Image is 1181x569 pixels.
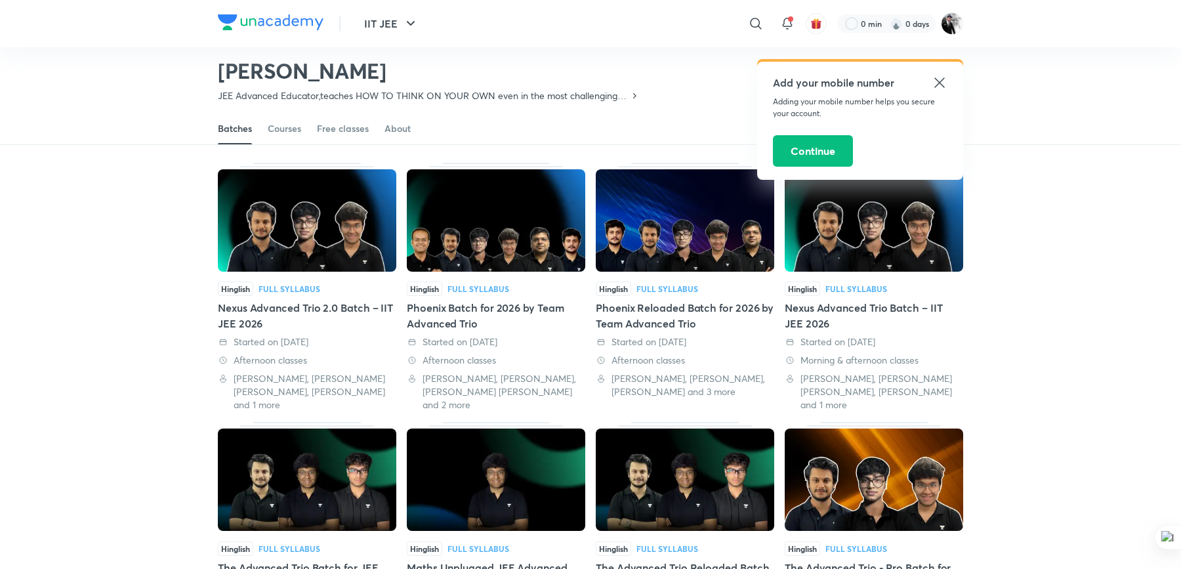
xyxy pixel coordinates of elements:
[218,14,323,30] img: Company Logo
[636,545,698,553] div: Full Syllabus
[218,429,396,531] img: Thumbnail
[773,75,947,91] h5: Add your mobile number
[407,335,585,348] div: Started on 8 Apr 2025
[218,122,252,135] div: Batches
[596,163,774,411] div: Phoenix Reloaded Batch for 2026 by Team Advanced Trio
[596,541,631,556] span: Hinglish
[785,282,820,296] span: Hinglish
[407,429,585,531] img: Thumbnail
[407,372,585,411] div: Vaibhav Singh, Vishal Singh, Aditya Kumar Jha and 2 more
[941,12,963,35] img: Nagesh M
[259,285,320,293] div: Full Syllabus
[317,122,369,135] div: Free classes
[785,541,820,556] span: Hinglish
[596,429,774,531] img: Thumbnail
[785,163,963,411] div: Nexus Advanced Trio Batch – IIT JEE 2026
[218,282,253,296] span: Hinglish
[218,300,396,331] div: Nexus Advanced Trio 2.0 Batch – IIT JEE 2026
[596,169,774,272] img: Thumbnail
[785,335,963,348] div: Started on 7 Apr 2025
[218,354,396,367] div: Afternoon classes
[407,541,442,556] span: Hinglish
[596,354,774,367] div: Afternoon classes
[785,300,963,331] div: Nexus Advanced Trio Batch – IIT JEE 2026
[407,169,585,272] img: Thumbnail
[596,300,774,331] div: Phoenix Reloaded Batch for 2026 by Team Advanced Trio
[356,11,426,37] button: IIT JEE
[407,282,442,296] span: Hinglish
[218,163,396,411] div: Nexus Advanced Trio 2.0 Batch – IIT JEE 2026
[268,122,301,135] div: Courses
[384,113,411,144] a: About
[596,282,631,296] span: Hinglish
[785,169,963,272] img: Thumbnail
[810,18,822,30] img: avatar
[447,545,509,553] div: Full Syllabus
[785,429,963,531] img: Thumbnail
[407,300,585,331] div: Phoenix Batch for 2026 by Team Advanced Trio
[218,335,396,348] div: Started on 15 May 2025
[384,122,411,135] div: About
[773,96,947,119] p: Adding your mobile number helps you secure your account.
[785,372,963,411] div: Vishal Singh, Aditya Kumar Jha, Sandal Agarwal and 1 more
[218,169,396,272] img: Thumbnail
[596,372,774,398] div: Vaibhav Singh, Vishal Singh, Chaitanya Rastogi and 3 more
[218,89,629,102] p: JEE Advanced Educator,teaches HOW TO THINK ON YOUR OWN even in the most challenging adv problems ...
[825,545,887,553] div: Full Syllabus
[447,285,509,293] div: Full Syllabus
[218,541,253,556] span: Hinglish
[407,163,585,411] div: Phoenix Batch for 2026 by Team Advanced Trio
[317,113,369,144] a: Free classes
[596,335,774,348] div: Started on 8 Apr 2025
[806,13,827,34] button: avatar
[218,372,396,411] div: Vishal Singh, Aditya Kumar Jha, Sandal Agarwal and 1 more
[268,113,301,144] a: Courses
[259,545,320,553] div: Full Syllabus
[218,58,640,84] h2: [PERSON_NAME]
[218,113,252,144] a: Batches
[773,135,853,167] button: Continue
[407,354,585,367] div: Afternoon classes
[890,17,903,30] img: streak
[636,285,698,293] div: Full Syllabus
[218,14,323,33] a: Company Logo
[825,285,887,293] div: Full Syllabus
[785,354,963,367] div: Morning & afternoon classes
